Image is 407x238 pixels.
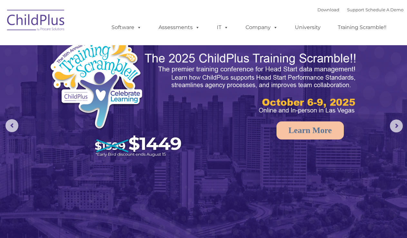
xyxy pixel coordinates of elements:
[331,21,393,34] a: Training Scramble!!
[365,7,403,12] a: Schedule A Demo
[239,21,284,34] a: Company
[152,21,206,34] a: Assessments
[317,7,339,12] a: Download
[210,21,235,34] a: IT
[288,21,327,34] a: University
[105,21,148,34] a: Software
[347,7,364,12] a: Support
[317,7,403,12] font: |
[276,121,344,140] a: Learn More
[4,5,68,37] img: ChildPlus by Procare Solutions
